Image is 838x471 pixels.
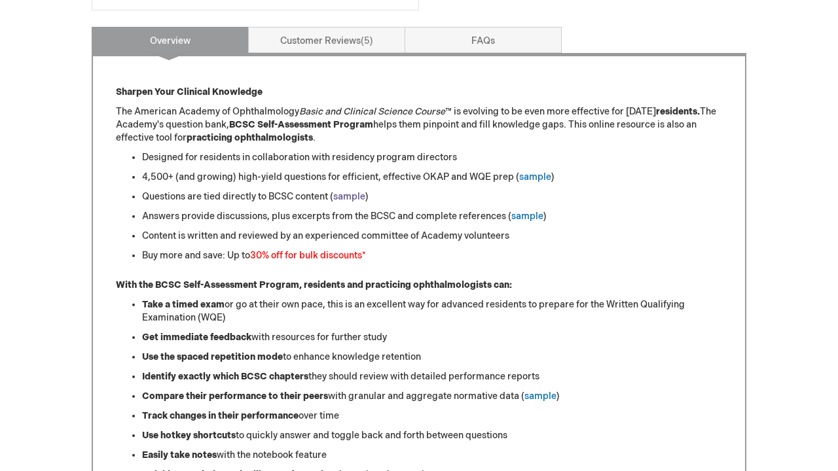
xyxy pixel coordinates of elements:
span: 5 [361,35,373,46]
strong: Track changes in their performance [142,410,299,421]
strong: BCSC Self-Assessment Program [229,119,373,130]
li: with granular and aggregate normative data ( ) [142,390,722,403]
p: The American Academy of Ophthalmology ™ is evolving to be even more effective for [DATE] The Acad... [116,105,722,145]
strong: Take a timed exam [142,299,225,310]
li: Questions are tied directly to BCSC content ( ) [142,190,722,203]
strong: Use the spaced repetition mode [142,351,283,362]
a: sample [524,391,556,402]
strong: residents. [656,106,700,117]
li: to enhance knowledge retention [142,351,722,364]
li: with the notebook feature [142,449,722,462]
strong: Identify exactly which BCSC chapters [142,371,308,382]
li: to quickly answer and toggle back and forth between questions [142,429,722,442]
li: Designed for residents in collaboration with residency program directors [142,151,722,164]
li: with resources for further study [142,331,722,344]
a: Customer Reviews5 [248,27,405,53]
li: Answers provide discussions, plus excerpts from the BCSC and complete references ( ) [142,210,722,223]
li: they should review with detailed performance reports [142,370,722,383]
strong: Get immediate feedback [142,332,251,343]
a: Overview [92,27,249,53]
strong: Use hotkey shortcuts [142,430,236,441]
li: over time [142,410,722,423]
li: Content is written and reviewed by an experienced committee of Academy volunteers [142,230,722,243]
strong: Easily take notes [142,449,217,461]
li: or go at their own pace, this is an excellent way for advanced residents to prepare for the Writt... [142,298,722,324]
strong: practicing ophthalmologists [187,132,313,143]
strong: Sharpen Your Clinical Knowledge [116,86,263,97]
strong: Compare their performance to their peers [142,391,328,402]
a: sample [333,191,365,202]
font: 30% off for bulk discounts [250,250,362,261]
a: sample [519,171,551,183]
em: Basic and Clinical Science Course [299,106,445,117]
a: FAQs [405,27,562,53]
li: Buy more and save: Up to [142,249,722,262]
strong: With the BCSC Self-Assessment Program, residents and practicing ophthalmologists can: [116,279,512,290]
li: 4,500+ (and growing) high-yield questions for efficient, effective OKAP and WQE prep ( ) [142,171,722,184]
a: sample [511,211,543,222]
